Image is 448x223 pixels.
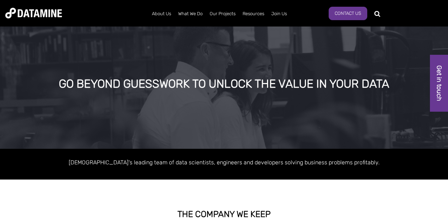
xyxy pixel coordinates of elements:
a: Get in touch [430,55,448,112]
a: About Us [148,5,175,23]
div: GO BEYOND GUESSWORK TO UNLOCK THE VALUE IN YOUR DATA [54,78,394,90]
a: What We Do [175,5,206,23]
a: Contact Us [329,7,367,20]
strong: THE COMPANY WE KEEP [177,209,271,219]
img: Datamine [5,8,62,18]
a: Resources [239,5,268,23]
p: [DEMOGRAPHIC_DATA]'s leading team of data scientists, engineers and developers solving business p... [22,158,426,167]
a: Our Projects [206,5,239,23]
a: Join Us [268,5,290,23]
